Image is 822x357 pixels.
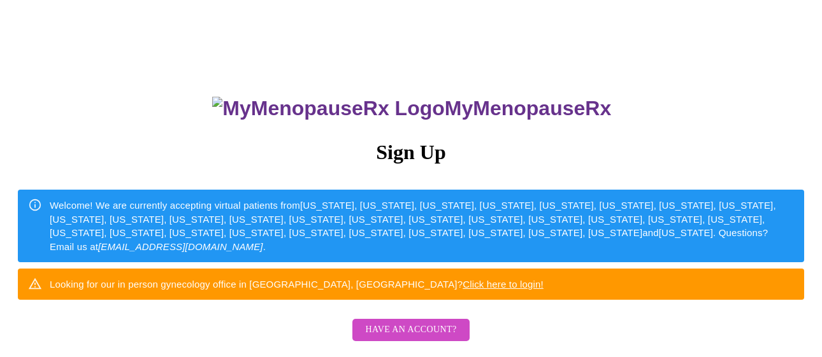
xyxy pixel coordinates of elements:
a: Click here to login! [463,279,544,290]
em: [EMAIL_ADDRESS][DOMAIN_NAME] [98,241,263,252]
div: Looking for our in person gynecology office in [GEOGRAPHIC_DATA], [GEOGRAPHIC_DATA]? [50,272,544,296]
h3: Sign Up [18,141,804,164]
h3: MyMenopauseRx [20,97,805,120]
span: Have an account? [365,322,456,338]
button: Have an account? [352,319,469,341]
img: MyMenopauseRx Logo [212,97,444,120]
div: Welcome! We are currently accepting virtual patients from [US_STATE], [US_STATE], [US_STATE], [US... [50,193,794,258]
a: Have an account? [349,333,472,344]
